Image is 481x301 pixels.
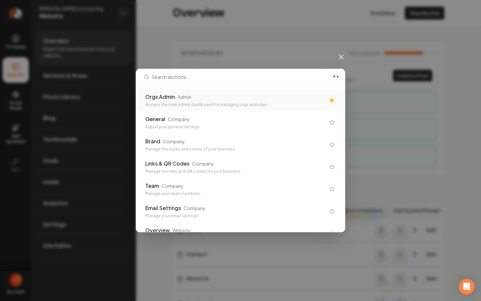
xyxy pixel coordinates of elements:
div: Manage the styles and colors of your business. [145,147,325,152]
div: Access the main admin dashboard for managing orgs and sites [145,102,325,107]
div: Adjust your general settings. [145,124,325,130]
div: Manage the links and QR codes for your business. [145,169,325,174]
div: Overview [145,226,170,234]
div: Email Settings [145,204,181,212]
div: General [145,115,165,123]
div: Team [145,182,159,190]
div: Search sections... [136,85,345,232]
div: Company [163,138,185,145]
div: Company [184,205,205,211]
div: Manage your email settings. [145,213,325,219]
div: Open Intercom Messenger [459,279,474,294]
div: Company [168,116,190,122]
div: Brand [145,137,160,145]
input: Search sections... [152,69,327,85]
div: Manage your team members. [145,191,325,196]
div: Company [162,183,184,189]
div: Website [172,227,190,234]
div: Orgs Admin [145,93,175,101]
div: Links & QR Codes [145,160,189,168]
div: Admin [178,94,191,100]
div: Company [192,160,214,167]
